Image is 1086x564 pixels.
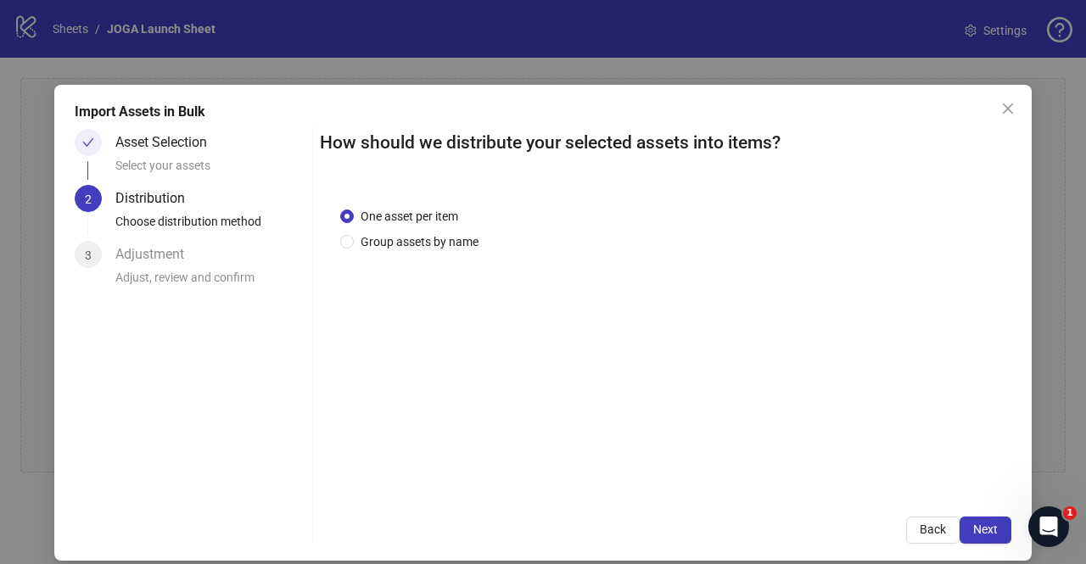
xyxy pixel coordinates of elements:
[85,248,92,262] span: 3
[115,156,305,185] div: Select your assets
[994,95,1022,122] button: Close
[1063,506,1077,520] span: 1
[1001,102,1015,115] span: close
[75,102,1011,122] div: Import Assets in Bulk
[115,212,305,241] div: Choose distribution method
[920,522,946,536] span: Back
[1028,506,1069,547] iframe: Intercom live chat
[115,241,198,268] div: Adjustment
[115,129,221,156] div: Asset Selection
[85,193,92,206] span: 2
[960,517,1011,544] button: Next
[973,522,998,536] span: Next
[354,207,465,226] span: One asset per item
[115,268,305,297] div: Adjust, review and confirm
[82,137,94,148] span: check
[906,517,960,544] button: Back
[320,129,1011,157] h2: How should we distribute your selected assets into items?
[115,185,199,212] div: Distribution
[354,232,485,251] span: Group assets by name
